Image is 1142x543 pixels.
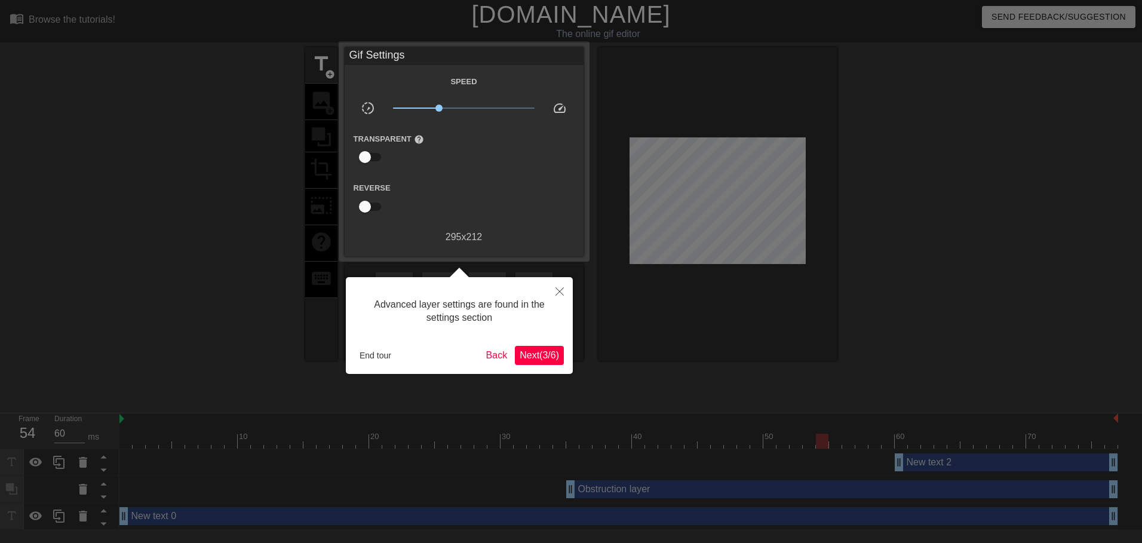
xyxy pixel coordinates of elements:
button: Next [515,346,564,365]
span: Next ( 3 / 6 ) [520,350,559,360]
div: Advanced layer settings are found in the settings section [355,286,564,337]
button: End tour [355,346,396,364]
button: Close [547,277,573,305]
button: Back [481,346,512,365]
